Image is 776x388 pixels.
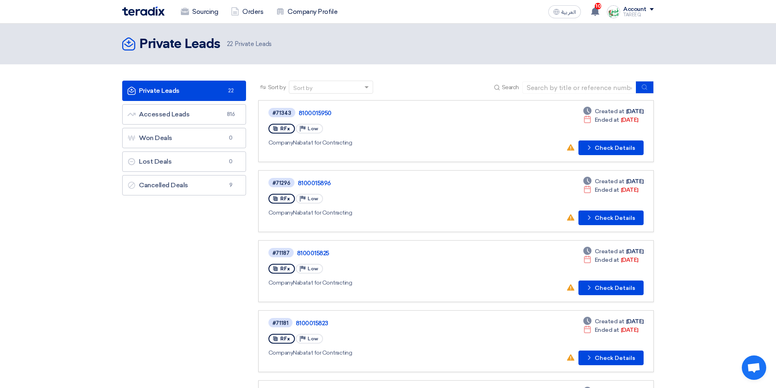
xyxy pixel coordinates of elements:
span: 9 [226,181,236,189]
div: #71187 [273,250,290,256]
div: [DATE] [583,326,638,334]
a: Accessed Leads816 [122,104,246,125]
div: [DATE] [583,256,638,264]
span: Ended at [595,326,619,334]
span: 0 [226,158,236,166]
a: Won Deals0 [122,128,246,148]
span: Created at [595,177,624,186]
button: Check Details [578,281,644,295]
span: 0 [226,134,236,142]
div: #71296 [273,180,290,186]
span: Ended at [595,256,619,264]
button: Check Details [578,140,644,155]
span: Search [502,83,519,92]
a: 8100015823 [296,320,499,327]
div: TAREEQ [623,13,654,17]
div: Nabatat for Contracting [268,138,504,147]
span: Company [268,139,293,146]
a: Sourcing [174,3,224,21]
span: Company [268,209,293,216]
span: Sort by [268,83,286,92]
span: Created at [595,317,624,326]
span: RFx [280,336,290,342]
div: [DATE] [583,107,644,116]
span: Low [308,266,318,272]
span: Company [268,349,293,356]
div: Nabatat for Contracting [268,349,501,357]
span: 22 [226,87,236,95]
a: 8100015950 [299,110,502,117]
span: Low [308,336,318,342]
span: Low [308,196,318,202]
span: RFx [280,196,290,202]
a: 8100015825 [297,250,501,257]
img: Teradix logo [122,7,165,16]
div: Sort by [293,84,312,92]
div: Nabatat for Contracting [268,278,502,287]
div: [DATE] [583,247,644,256]
span: العربية [561,9,576,15]
img: Screenshot___1727703618088.png [607,5,620,18]
span: Ended at [595,186,619,194]
span: Private Leads [227,39,272,49]
div: [DATE] [583,186,638,194]
a: Company Profile [270,3,344,21]
button: Check Details [578,210,644,225]
div: Nabatat for Contracting [268,208,503,217]
span: 816 [226,110,236,118]
span: RFx [280,126,290,132]
div: Account [623,6,646,13]
span: 22 [227,40,233,48]
div: #71343 [273,110,291,116]
span: Created at [595,247,624,256]
a: Cancelled Deals9 [122,175,246,195]
div: Open chat [742,355,766,380]
a: Orders [224,3,270,21]
span: Low [308,126,318,132]
span: Created at [595,107,624,116]
div: [DATE] [583,116,638,124]
h2: Private Leads [139,36,220,53]
div: [DATE] [583,317,644,326]
a: Private Leads22 [122,81,246,101]
span: RFx [280,266,290,272]
a: 8100015896 [298,180,501,187]
span: Company [268,279,293,286]
input: Search by title or reference number [522,81,636,94]
button: العربية [548,5,581,18]
a: Lost Deals0 [122,151,246,172]
div: [DATE] [583,177,644,186]
div: #71181 [273,320,288,326]
button: Check Details [578,351,644,365]
span: Ended at [595,116,619,124]
span: 10 [595,3,601,9]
